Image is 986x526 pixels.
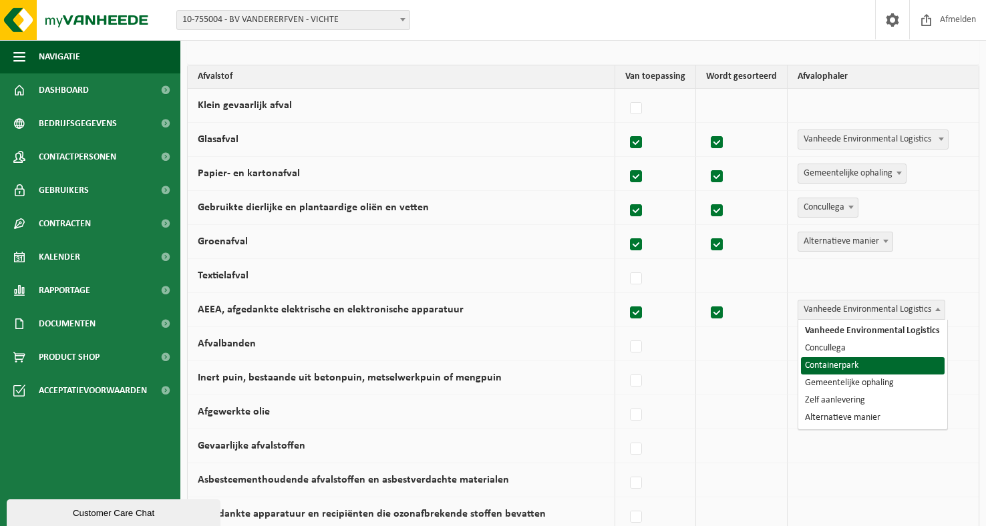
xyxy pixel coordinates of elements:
label: Asbestcementhoudende afvalstoffen en asbestverdachte materialen [198,475,509,485]
label: Glasafval [198,134,238,145]
span: Dashboard [39,73,89,107]
label: Groenafval [198,236,248,247]
span: Bedrijfsgegevens [39,107,117,140]
label: AEEA, afgedankte elektrische en elektronische apparatuur [198,304,464,315]
label: Klein gevaarlijk afval [198,100,292,111]
iframe: chat widget [7,497,223,526]
span: Gemeentelijke ophaling [798,164,906,183]
span: Product Shop [39,340,100,374]
th: Van toepassing [615,65,696,89]
span: Concullega [798,198,858,218]
span: Vanheede Environmental Logistics [798,130,948,149]
span: Vanheede Environmental Logistics [798,129,949,150]
span: Documenten [39,307,96,340]
span: Gemeentelijke ophaling [798,164,907,184]
span: Concullega [798,198,858,217]
label: Afvalbanden [198,338,256,349]
span: Navigatie [39,40,80,73]
span: Gebruikers [39,174,89,207]
th: Afvalophaler [788,65,979,89]
th: Afvalstof [188,65,615,89]
span: 10-755004 - BV VANDERERFVEN - VICHTE [176,10,410,30]
li: Alternatieve manier [801,409,945,427]
label: Afgedankte apparatuur en recipiënten die ozonafbrekende stoffen bevatten [198,509,546,519]
label: Gebruikte dierlijke en plantaardige oliën en vetten [198,202,429,213]
span: Kalender [39,240,80,274]
li: Concullega [801,340,945,357]
li: Gemeentelijke ophaling [801,374,945,392]
label: Afgewerkte olie [198,407,270,417]
label: Papier- en kartonafval [198,168,300,179]
span: Contracten [39,207,91,240]
li: Vanheede Environmental Logistics [801,322,945,340]
span: Alternatieve manier [798,232,893,252]
label: Gevaarlijke afvalstoffen [198,441,305,451]
span: Alternatieve manier [798,232,892,251]
span: Rapportage [39,274,90,307]
th: Wordt gesorteerd [696,65,788,89]
li: Zelf aanlevering [801,392,945,409]
span: 10-755004 - BV VANDERERFVEN - VICHTE [177,11,409,29]
li: Containerpark [801,357,945,374]
span: Vanheede Environmental Logistics [798,300,945,319]
span: Contactpersonen [39,140,116,174]
label: Inert puin, bestaande uit betonpuin, metselwerkpuin of mengpuin [198,372,502,383]
span: Vanheede Environmental Logistics [798,300,945,320]
label: Textielafval [198,270,249,281]
span: Acceptatievoorwaarden [39,374,147,407]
